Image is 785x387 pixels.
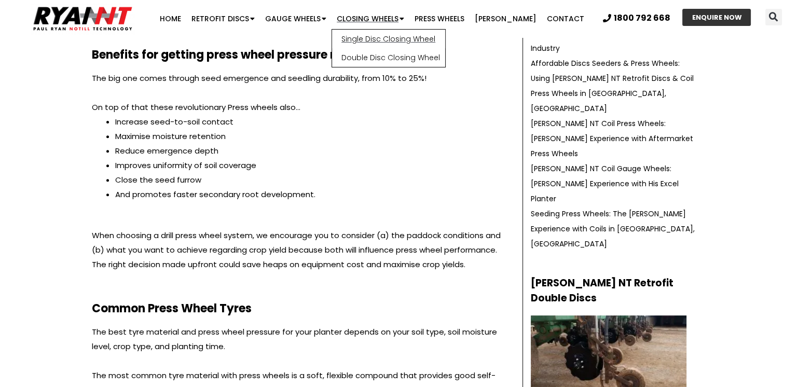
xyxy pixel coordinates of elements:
[186,8,260,29] a: Retrofit Discs
[614,14,670,22] span: 1800 792 668
[332,30,445,48] a: Single Disc Closing Wheel
[115,187,507,202] li: And promotes faster secondary root development.
[260,8,332,29] a: Gauge Wheels
[92,71,507,86] p: The big one comes through seed emergence and seedling durability, from 10% to 25%!
[155,8,186,29] a: Home
[603,14,670,22] a: 1800 792 668
[531,13,690,53] a: Retrofit vs. Standard: Optimising Fertiliser Delivery and Billet Planting in the Sugarcane Industry
[531,10,699,252] nav: Recent Posts
[115,173,507,187] li: Close the seed furrow
[682,9,751,26] a: ENQUIRE NOW
[531,276,699,306] h2: [PERSON_NAME] NT Retrofit Double Discs
[765,9,782,25] div: Search
[92,228,507,272] p: When choosing a drill press wheel system, we encourage you to consider (a) the paddock conditions...
[332,29,446,67] ul: Closing Wheels
[332,8,409,29] a: Closing Wheels
[92,100,507,115] p: On top of that these revolutionary Press wheels also…
[92,325,507,354] p: The best tyre material and press wheel pressure for your planter depends on your soil type, soil ...
[470,8,542,29] a: [PERSON_NAME]
[115,158,507,173] li: Improves uniformity of soil coverage
[692,14,741,21] span: ENQUIRE NOW
[542,8,589,29] a: Contact
[152,8,591,29] nav: Menu
[332,48,445,67] a: Double Disc Closing Wheel
[115,115,507,129] li: Increase seed-to-soil contact
[92,303,507,314] h2: Common Press Wheel Tyres
[92,49,507,61] h2: Benefits for getting press wheel pressure right
[409,8,470,29] a: Press Wheels
[31,3,135,35] img: Ryan NT logo
[531,118,693,159] a: [PERSON_NAME] NT Coil Press Wheels: [PERSON_NAME] Experience with Aftermarket Press Wheels
[115,129,507,144] li: Maximise moisture retention
[531,58,694,114] a: Affordable Discs Seeders & Press Wheels: Using [PERSON_NAME] NT Retrofit Discs & Coil Press Wheel...
[115,144,507,158] li: Reduce emergence depth
[531,209,695,249] a: Seeding Press Wheels: The [PERSON_NAME] Experience with Coils in [GEOGRAPHIC_DATA], [GEOGRAPHIC_D...
[531,163,679,204] a: [PERSON_NAME] NT Coil Gauge Wheels: [PERSON_NAME] Experience with His Excel Planter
